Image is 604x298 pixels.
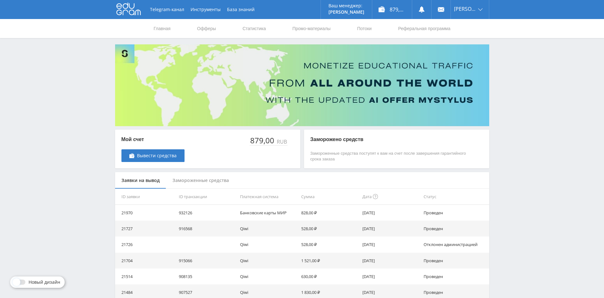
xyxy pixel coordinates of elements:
p: Замороженные средства поступят к вам на счет после завершения гарантийного срока заказа [310,151,470,162]
td: 21704 [115,253,176,269]
td: Проведен [421,269,489,284]
td: 21970 [115,205,176,221]
th: Платежная система [237,189,299,205]
img: Banner [115,44,489,126]
td: 630,00 ₽ [299,269,360,284]
td: 21726 [115,236,176,252]
div: Заявки на вывод [115,172,166,189]
td: Qiwi [237,269,299,284]
td: Проведен [421,205,489,221]
a: Вывести средства [121,149,185,162]
div: Замороженные средства [166,172,235,189]
a: Главная [153,19,171,38]
p: Мой счет [121,136,185,143]
span: [PERSON_NAME] [454,6,476,11]
p: Заморожено средств [310,136,470,143]
th: ID транзакции [176,189,237,205]
a: Офферы [197,19,217,38]
td: 932126 [176,205,237,221]
td: 21514 [115,269,176,284]
th: ID заявки [115,189,176,205]
th: Дата [360,189,421,205]
td: Qiwi [237,253,299,269]
p: [PERSON_NAME] [328,10,364,15]
a: Статистика [242,19,267,38]
td: [DATE] [360,205,421,221]
a: Реферальная программа [398,19,451,38]
td: [DATE] [360,269,421,284]
td: 908135 [176,269,237,284]
td: Проведен [421,221,489,236]
p: Ваш менеджер: [328,3,364,8]
td: [DATE] [360,236,421,252]
td: 828,00 ₽ [299,205,360,221]
td: Отклонен администрацией [421,236,489,252]
td: Qiwi [237,236,299,252]
span: Новый дизайн [29,280,60,285]
td: Qiwi [237,221,299,236]
th: Сумма [299,189,360,205]
td: 528,00 ₽ [299,236,360,252]
td: [DATE] [360,221,421,236]
td: 528,00 ₽ [299,221,360,236]
td: 1 521,00 ₽ [299,253,360,269]
td: 21727 [115,221,176,236]
th: Статус [421,189,489,205]
span: Вывести средства [137,153,177,158]
a: Промо-материалы [292,19,331,38]
td: Банковские карты МИР [237,205,299,221]
td: Проведен [421,253,489,269]
a: Потоки [356,19,372,38]
td: 915066 [176,253,237,269]
td: 916568 [176,221,237,236]
div: 879,00 [250,136,276,145]
div: RUB [276,139,288,145]
td: [DATE] [360,253,421,269]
